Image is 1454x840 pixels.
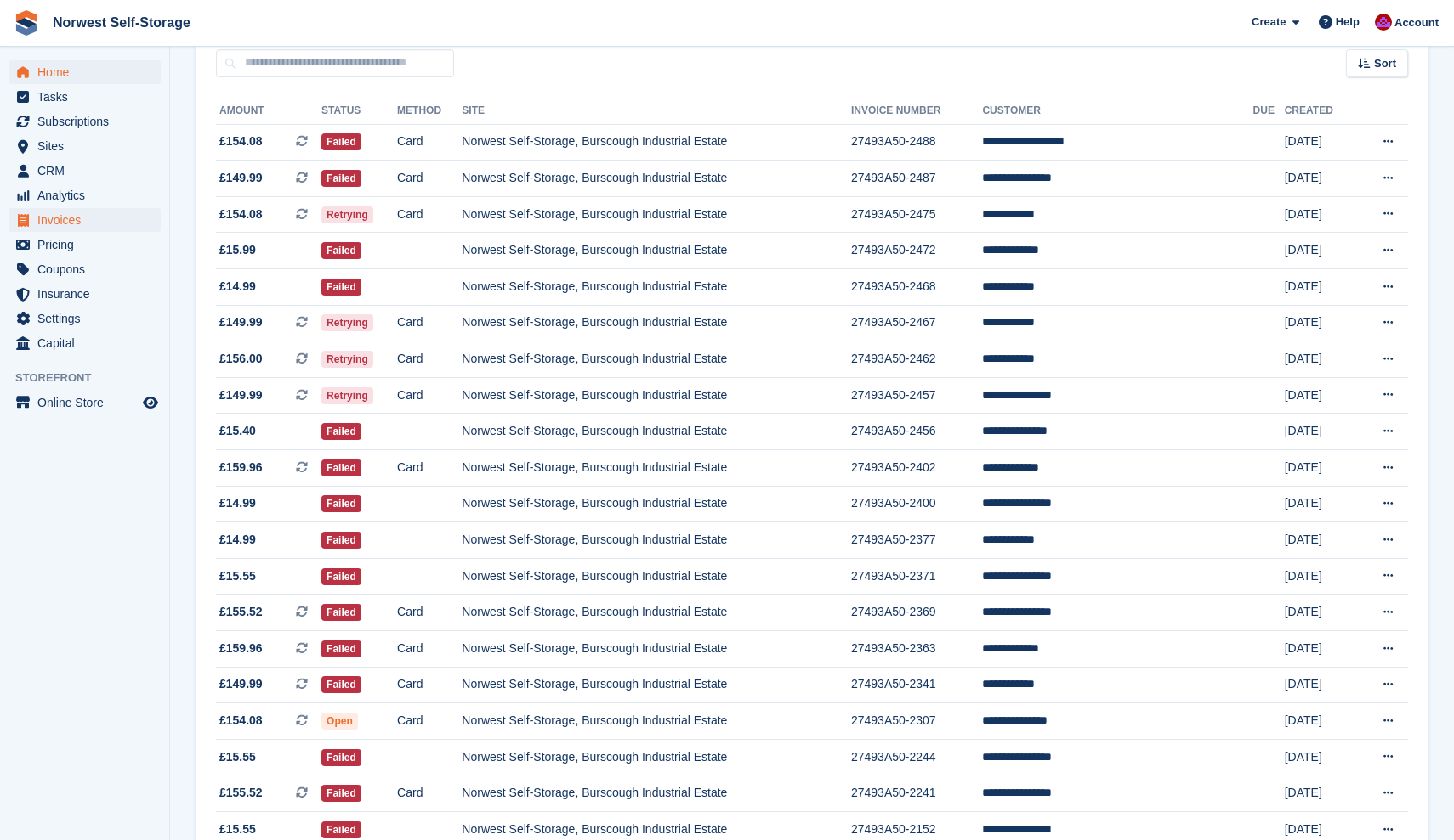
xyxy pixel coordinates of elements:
[1285,414,1356,450] td: [DATE]
[219,675,263,693] span: £149.99
[37,208,139,232] span: Invoices
[397,703,462,740] td: Card
[462,450,851,487] td: Norwest Self-Storage, Burscough Industrial Estate
[321,713,358,730] span: Open
[321,351,373,368] span: Retrying
[37,159,139,183] span: CRM
[851,631,982,668] td: 27493A50-2363
[851,233,982,269] td: 27493A50-2472
[219,748,256,766] span: £15.55
[851,595,982,631] td: 27493A50-2369
[462,98,851,125] th: Site
[1336,14,1360,31] span: Help
[397,667,462,703] td: Card
[37,85,139,109] span: Tasks
[219,459,263,476] span: £159.96
[462,377,851,414] td: Norwest Self-Storage, Burscough Industrial Estate
[37,282,139,306] span: Insurance
[216,98,321,125] th: Amount
[1374,55,1396,72] span: Sort
[37,233,139,257] span: Pricing
[1285,739,1356,775] td: [DATE]
[219,603,263,621] span: £155.52
[1285,486,1356,522] td: [DATE]
[9,85,161,109] a: menu
[37,183,139,207] span: Analytics
[321,279,361,296] span: Failed
[321,242,361,259] span: Failed
[219,820,256,838] span: £15.55
[321,749,361,766] span: Failed
[37,331,139,355] span: Capital
[1375,14,1392,31] img: Daniel Grensinger
[321,206,373,223] span: Retrying
[1285,703,1356,740] td: [DATE]
[851,305,982,341] td: 27493A50-2467
[397,196,462,233] td: Card
[851,341,982,378] td: 27493A50-2462
[321,98,397,125] th: Status
[15,369,169,386] span: Storefront
[462,595,851,631] td: Norwest Self-Storage, Burscough Industrial Estate
[9,307,161,330] a: menu
[462,703,851,740] td: Norwest Self-Storage, Burscough Industrial Estate
[397,595,462,631] td: Card
[851,558,982,595] td: 27493A50-2371
[462,196,851,233] td: Norwest Self-Storage, Burscough Industrial Estate
[321,133,361,150] span: Failed
[9,110,161,133] a: menu
[321,532,361,549] span: Failed
[219,386,263,404] span: £149.99
[1285,595,1356,631] td: [DATE]
[397,124,462,161] td: Card
[1285,377,1356,414] td: [DATE]
[1285,269,1356,306] td: [DATE]
[851,98,982,125] th: Invoice Number
[9,60,161,84] a: menu
[462,233,851,269] td: Norwest Self-Storage, Burscough Industrial Estate
[462,341,851,378] td: Norwest Self-Storage, Burscough Industrial Estate
[219,422,256,440] span: £15.40
[397,341,462,378] td: Card
[219,531,256,549] span: £14.99
[9,183,161,207] a: menu
[851,775,982,812] td: 27493A50-2241
[219,313,263,331] span: £149.99
[9,208,161,232] a: menu
[851,667,982,703] td: 27493A50-2341
[219,206,263,223] span: £154.08
[462,558,851,595] td: Norwest Self-Storage, Burscough Industrial Estate
[9,257,161,281] a: menu
[462,124,851,161] td: Norwest Self-Storage, Burscough Industrial Estate
[397,305,462,341] td: Card
[321,423,361,440] span: Failed
[851,739,982,775] td: 27493A50-2244
[219,784,263,802] span: £155.52
[9,233,161,257] a: menu
[462,414,851,450] td: Norwest Self-Storage, Burscough Industrial Estate
[851,522,982,559] td: 27493A50-2377
[1285,124,1356,161] td: [DATE]
[9,331,161,355] a: menu
[462,269,851,306] td: Norwest Self-Storage, Burscough Industrial Estate
[321,640,361,657] span: Failed
[321,676,361,693] span: Failed
[851,450,982,487] td: 27493A50-2402
[37,60,139,84] span: Home
[37,110,139,133] span: Subscriptions
[462,486,851,522] td: Norwest Self-Storage, Burscough Industrial Estate
[1285,775,1356,812] td: [DATE]
[37,391,139,414] span: Online Store
[1285,558,1356,595] td: [DATE]
[219,640,263,657] span: £159.96
[321,785,361,802] span: Failed
[9,134,161,158] a: menu
[37,134,139,158] span: Sites
[462,631,851,668] td: Norwest Self-Storage, Burscough Industrial Estate
[462,739,851,775] td: Norwest Self-Storage, Burscough Industrial Estate
[219,169,263,187] span: £149.99
[1285,196,1356,233] td: [DATE]
[851,486,982,522] td: 27493A50-2400
[1285,305,1356,341] td: [DATE]
[851,196,982,233] td: 27493A50-2475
